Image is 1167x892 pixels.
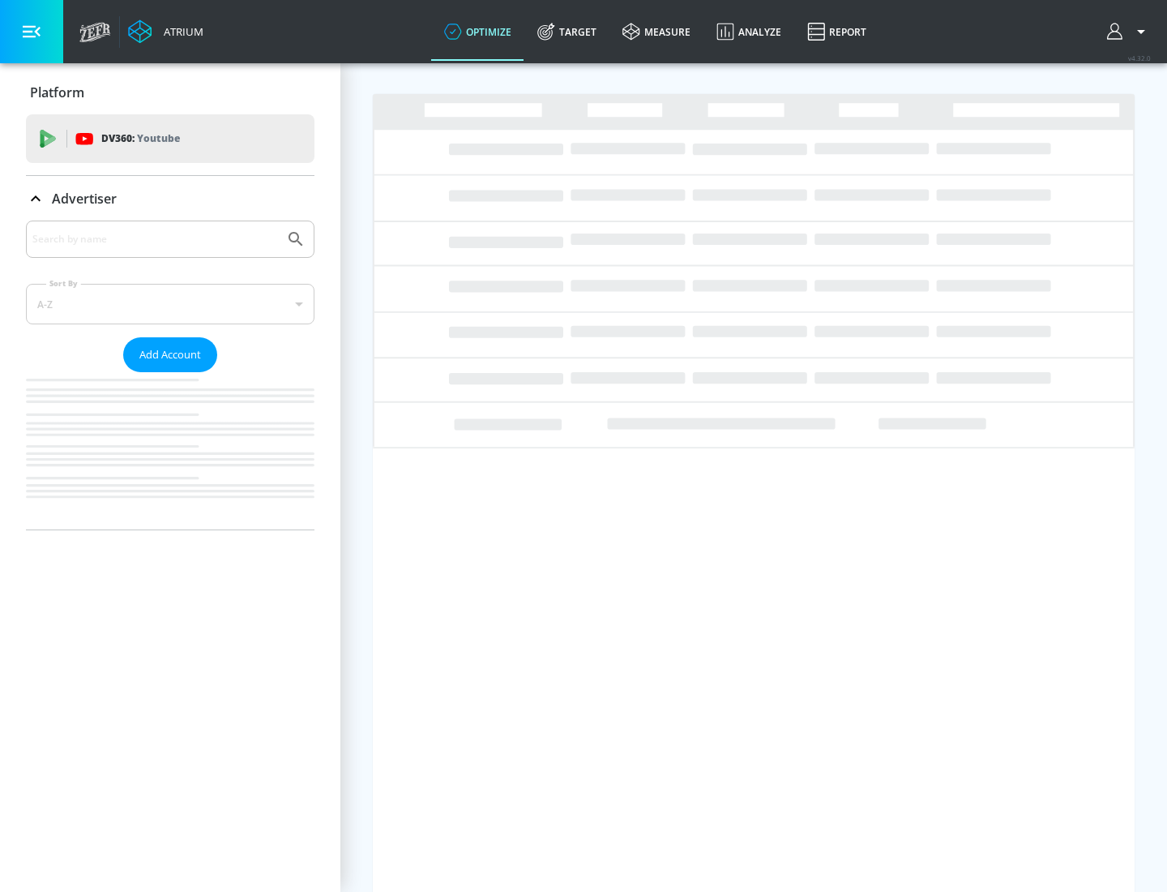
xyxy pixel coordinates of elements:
a: optimize [431,2,524,61]
div: Advertiser [26,221,314,530]
input: Search by name [32,229,278,250]
p: Youtube [137,130,180,147]
p: Platform [30,84,84,101]
a: Target [524,2,609,61]
a: Report [794,2,879,61]
div: Platform [26,70,314,115]
label: Sort By [46,278,81,289]
a: Analyze [703,2,794,61]
span: v 4.32.0 [1128,54,1151,62]
div: Advertiser [26,176,314,221]
nav: list of Advertiser [26,372,314,530]
div: DV360: Youtube [26,114,314,163]
a: measure [609,2,703,61]
div: Atrium [157,24,203,39]
button: Add Account [123,337,217,372]
p: DV360: [101,130,180,148]
p: Advertiser [52,190,117,208]
a: Atrium [128,19,203,44]
div: A-Z [26,284,314,324]
span: Add Account [139,345,201,364]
